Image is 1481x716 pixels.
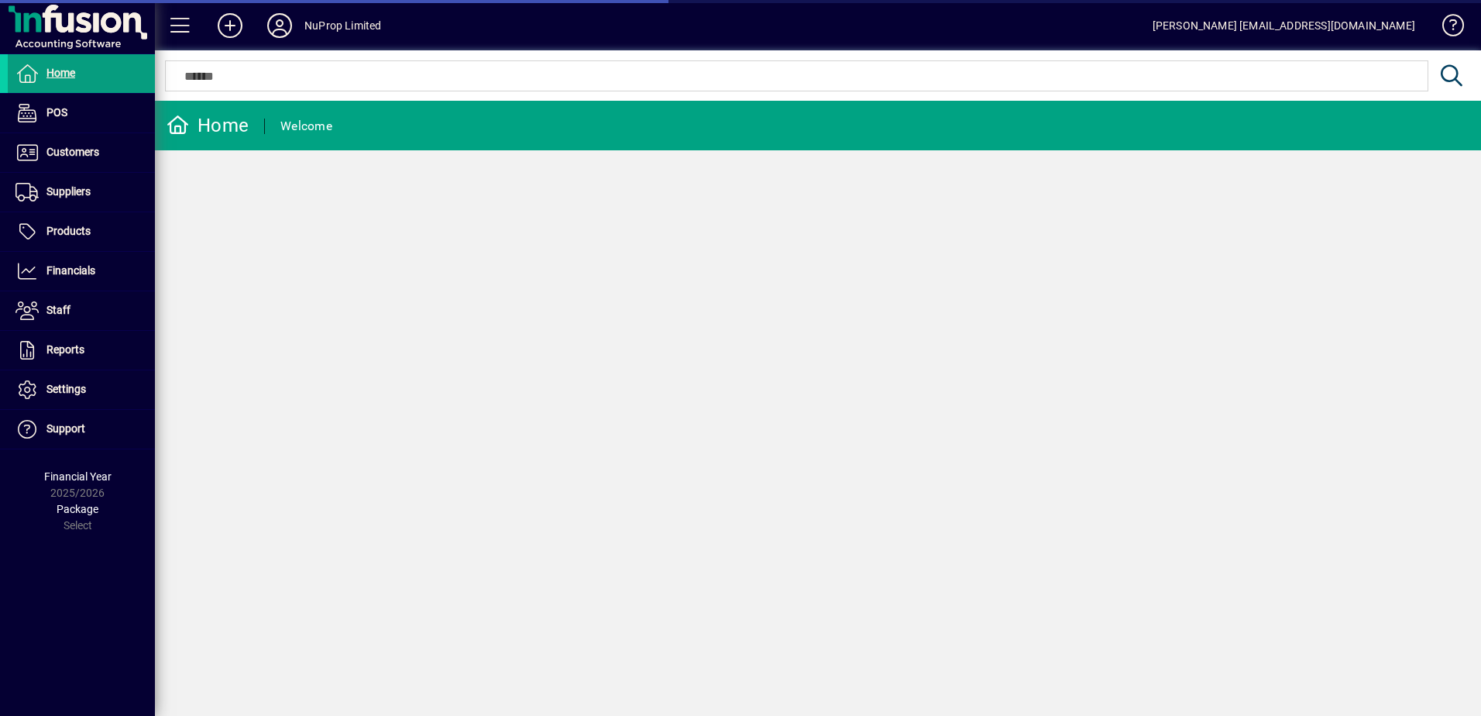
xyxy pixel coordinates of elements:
[167,113,249,138] div: Home
[44,470,112,483] span: Financial Year
[8,212,155,251] a: Products
[8,252,155,291] a: Financials
[1153,13,1415,38] div: [PERSON_NAME] [EMAIL_ADDRESS][DOMAIN_NAME]
[255,12,304,40] button: Profile
[46,67,75,79] span: Home
[1431,3,1462,53] a: Knowledge Base
[8,410,155,449] a: Support
[205,12,255,40] button: Add
[8,291,155,330] a: Staff
[280,114,332,139] div: Welcome
[8,173,155,212] a: Suppliers
[8,331,155,370] a: Reports
[57,503,98,515] span: Package
[46,106,67,119] span: POS
[8,370,155,409] a: Settings
[46,264,95,277] span: Financials
[46,383,86,395] span: Settings
[46,146,99,158] span: Customers
[8,133,155,172] a: Customers
[46,225,91,237] span: Products
[46,304,70,316] span: Staff
[46,185,91,198] span: Suppliers
[8,94,155,133] a: POS
[46,422,85,435] span: Support
[46,343,84,356] span: Reports
[304,13,381,38] div: NuProp Limited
